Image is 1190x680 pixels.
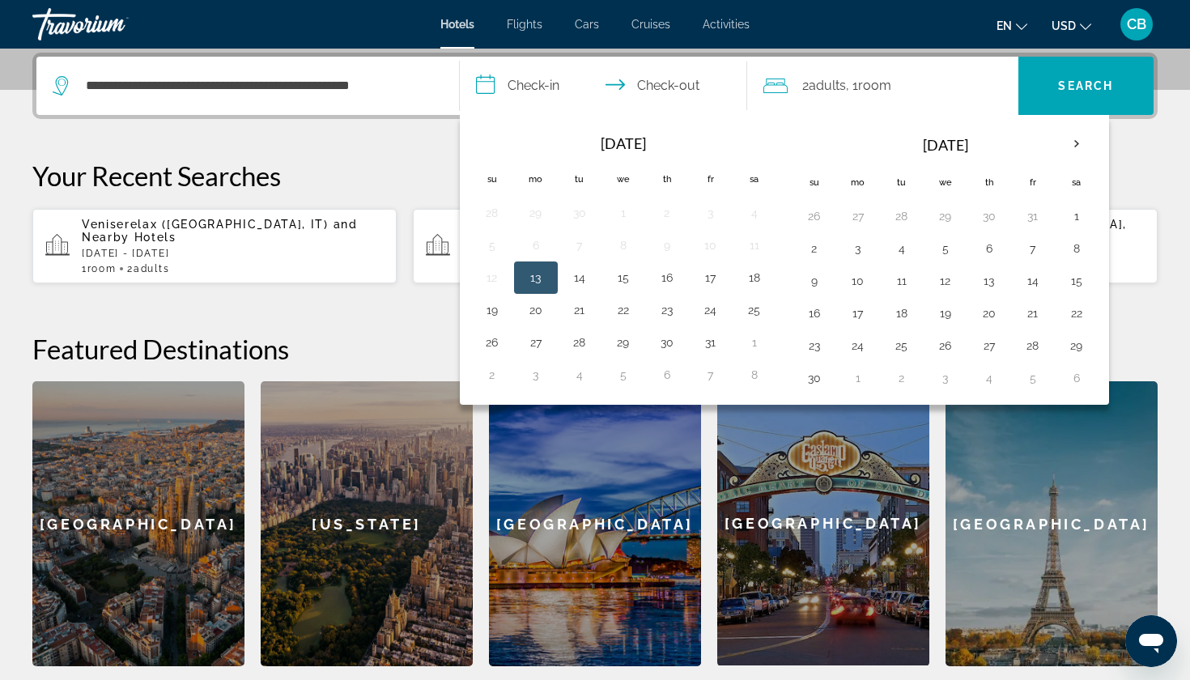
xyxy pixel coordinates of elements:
div: [GEOGRAPHIC_DATA] [489,381,701,666]
button: Day 19 [933,302,958,325]
button: Day 6 [976,237,1002,260]
span: Room [858,78,891,93]
a: Sydney[GEOGRAPHIC_DATA] [489,381,701,666]
button: Day 30 [567,202,593,224]
button: Day 9 [801,270,827,292]
span: Cars [575,18,599,31]
div: [GEOGRAPHIC_DATA] [32,381,244,666]
button: Day 20 [523,299,549,321]
button: Day 8 [610,234,636,257]
a: Cruises [631,18,670,31]
button: Day 16 [654,266,680,289]
p: [DATE] - [DATE] [82,248,384,259]
span: 2 [127,263,169,274]
span: Room [87,263,117,274]
span: Flights [507,18,542,31]
button: Day 24 [845,334,871,357]
th: [DATE] [836,125,1055,164]
button: Day 28 [567,331,593,354]
button: Day 4 [567,363,593,386]
button: Day 24 [698,299,724,321]
iframe: Bouton de lancement de la fenêtre de messagerie [1125,615,1177,667]
button: Day 2 [801,237,827,260]
button: Day 3 [933,367,958,389]
span: USD [1052,19,1076,32]
button: Day 2 [654,202,680,224]
button: Change currency [1052,14,1091,37]
span: 1 [82,263,116,274]
div: Search widget [36,57,1154,115]
button: Day 11 [889,270,915,292]
button: Next month [1055,125,1099,163]
button: Day 14 [1020,270,1046,292]
button: Day 29 [523,202,549,224]
div: [US_STATE] [261,381,473,666]
button: Day 21 [1020,302,1046,325]
button: Day 1 [610,202,636,224]
button: Day 4 [742,202,767,224]
button: Day 4 [889,237,915,260]
button: Day 8 [1064,237,1090,260]
button: Day 12 [933,270,958,292]
table: Left calendar grid [470,125,776,391]
span: Hotels [440,18,474,31]
button: Change language [997,14,1027,37]
button: Day 10 [845,270,871,292]
button: Day 29 [610,331,636,354]
div: [GEOGRAPHIC_DATA] [717,381,929,665]
button: Day 7 [1020,237,1046,260]
button: Day 29 [1064,334,1090,357]
button: Day 26 [801,205,827,227]
button: Day 27 [845,205,871,227]
table: Right calendar grid [793,125,1099,394]
button: Day 6 [654,363,680,386]
button: Day 25 [742,299,767,321]
button: Day 7 [698,363,724,386]
button: Day 19 [479,299,505,321]
button: Day 1 [1064,205,1090,227]
button: Day 14 [567,266,593,289]
button: Day 22 [610,299,636,321]
button: Day 22 [1064,302,1090,325]
p: Your Recent Searches [32,159,1158,192]
button: Day 31 [698,331,724,354]
button: Day 15 [1064,270,1090,292]
div: [GEOGRAPHIC_DATA] [946,381,1158,666]
button: Day 28 [1020,334,1046,357]
a: San Diego[GEOGRAPHIC_DATA] [717,381,929,666]
button: Day 16 [801,302,827,325]
button: Day 12 [479,266,505,289]
input: Search hotel destination [84,74,435,98]
button: Day 4 [976,367,1002,389]
button: Day 2 [889,367,915,389]
span: Adults [134,263,169,274]
button: Day 23 [801,334,827,357]
button: Day 17 [698,266,724,289]
button: Day 26 [479,331,505,354]
button: Day 27 [976,334,1002,357]
a: New York[US_STATE] [261,381,473,666]
button: Day 5 [479,234,505,257]
button: Day 31 [1020,205,1046,227]
span: Activities [703,18,750,31]
button: Day 26 [933,334,958,357]
button: Day 25 [889,334,915,357]
button: Day 7 [567,234,593,257]
button: Day 8 [742,363,767,386]
button: Travelers: 2 adults, 0 children [747,57,1018,115]
button: Day 10 [698,234,724,257]
button: Day 3 [523,363,549,386]
span: Search [1058,79,1113,92]
button: Day 29 [933,205,958,227]
span: 2 [802,74,846,97]
button: Day 17 [845,302,871,325]
button: Day 15 [610,266,636,289]
span: , 1 [846,74,891,97]
button: Day 13 [523,266,549,289]
button: Hotels in Les Saisies, [GEOGRAPHIC_DATA], [GEOGRAPHIC_DATA][DATE] - [DATE]1Room2Adults [413,208,777,284]
a: Travorium [32,3,194,45]
button: Day 18 [889,302,915,325]
button: Day 3 [698,202,724,224]
button: Day 30 [976,205,1002,227]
